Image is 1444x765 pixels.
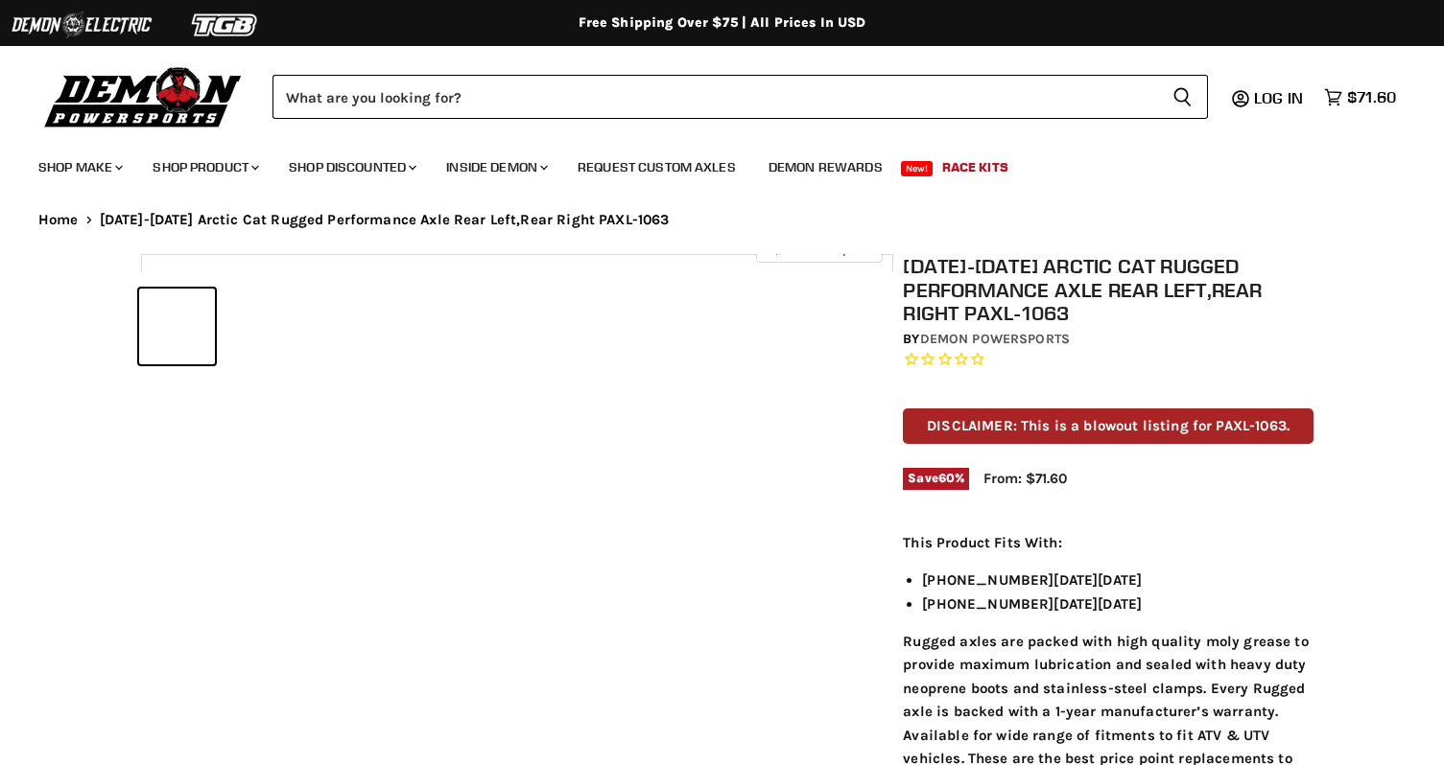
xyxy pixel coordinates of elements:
[903,408,1314,444] p: DISCLAIMER: This is a blowout listing for PAXL-1063.
[1314,83,1406,111] a: $71.60
[901,161,934,176] span: New!
[154,7,297,43] img: TGB Logo 2
[754,148,897,187] a: Demon Rewards
[922,592,1314,615] li: [PHONE_NUMBER][DATE][DATE]
[138,148,271,187] a: Shop Product
[903,468,969,489] span: Save %
[38,212,79,228] a: Home
[274,148,428,187] a: Shop Discounted
[903,329,1314,350] div: by
[766,242,872,256] span: Click to expand
[938,471,955,485] span: 60
[1157,75,1208,119] button: Search
[1254,88,1303,107] span: Log in
[922,568,1314,591] li: [PHONE_NUMBER][DATE][DATE]
[432,148,559,187] a: Inside Demon
[903,531,1314,554] p: This Product Fits With:
[139,289,215,364] button: 2005-2005 Arctic Cat Rugged Performance Axle Rear Left,Rear Right PAXL-1063 thumbnail
[272,75,1157,119] input: Search
[1245,89,1314,106] a: Log in
[100,212,670,228] span: [DATE]-[DATE] Arctic Cat Rugged Performance Axle Rear Left,Rear Right PAXL-1063
[38,62,249,130] img: Demon Powersports
[24,148,134,187] a: Shop Make
[920,331,1070,347] a: Demon Powersports
[10,7,154,43] img: Demon Electric Logo 2
[983,470,1067,487] span: From: $71.60
[272,75,1208,119] form: Product
[24,140,1391,187] ul: Main menu
[903,254,1314,325] h1: [DATE]-[DATE] Arctic Cat Rugged Performance Axle Rear Left,Rear Right PAXL-1063
[928,148,1023,187] a: Race Kits
[1347,88,1396,106] span: $71.60
[563,148,750,187] a: Request Custom Axles
[903,350,1314,370] span: Rated 0.0 out of 5 stars 0 reviews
